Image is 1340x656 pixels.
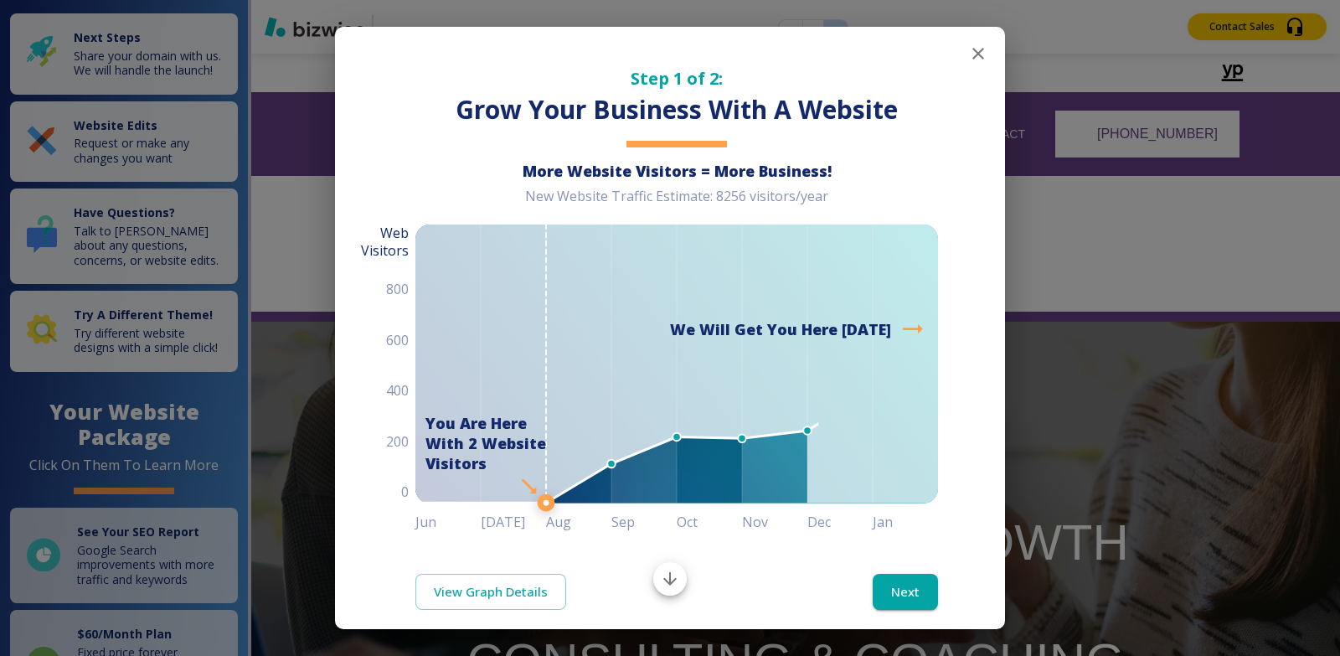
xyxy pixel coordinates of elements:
[415,188,938,219] div: New Website Traffic Estimate: 8256 visitors/year
[415,93,938,127] h3: Grow Your Business With A Website
[653,562,687,596] button: Scroll to bottom
[415,161,938,181] h6: More Website Visitors = More Business!
[873,510,938,534] h6: Jan
[742,510,807,534] h6: Nov
[611,510,677,534] h6: Sep
[546,510,611,534] h6: Aug
[415,67,938,90] h5: Step 1 of 2:
[873,574,938,609] button: Next
[807,510,873,534] h6: Dec
[415,510,481,534] h6: Jun
[677,510,742,534] h6: Oct
[415,574,566,609] a: View Graph Details
[481,510,546,534] h6: [DATE]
